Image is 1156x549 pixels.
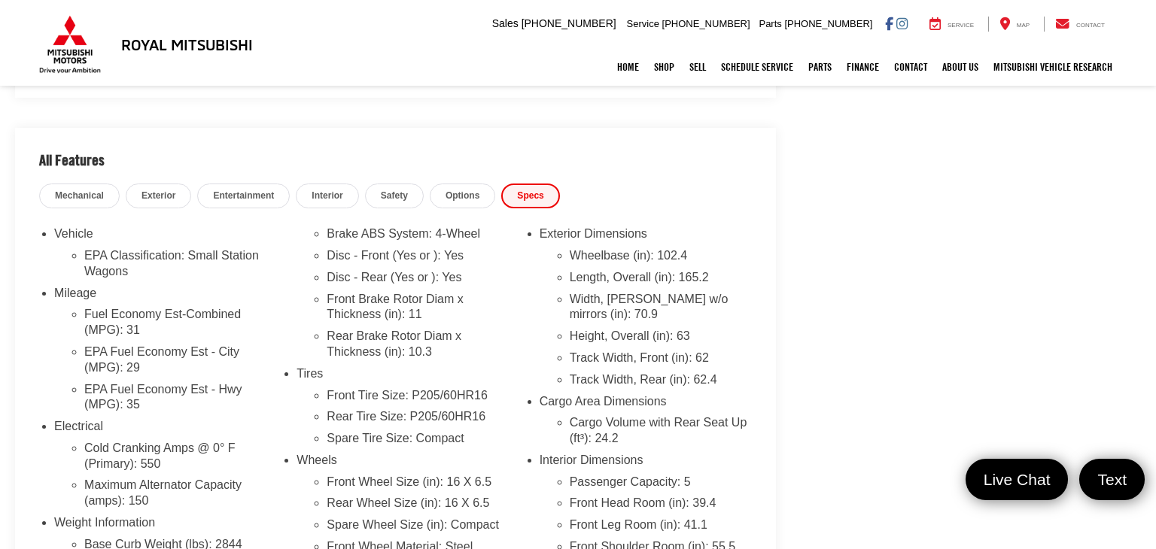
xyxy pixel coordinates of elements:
li: Spare Wheel Size (in): Compact [327,517,509,539]
li: Passenger Capacity: 5 [570,475,752,496]
span: Options [446,190,479,202]
li: Rear Tire Size: P205/60HR16 [327,409,509,431]
li: Exterior Dimensions [540,226,752,248]
a: Parts: Opens in a new tab [801,48,839,86]
span: Service [627,18,659,29]
a: Home [610,48,646,86]
li: Length, Overall (in): 165.2 [570,270,752,292]
li: Wheels [297,453,509,475]
span: Service [948,22,974,29]
li: Front Tire Size: P205/60HR16 [327,388,509,410]
span: Entertainment [213,190,274,202]
a: Facebook: Click to visit our Facebook page [885,17,893,29]
h3: Royal Mitsubishi [121,36,253,53]
li: Rear Brake Rotor Diam x Thickness (in): 10.3 [327,329,509,366]
a: Contact [887,48,935,86]
span: Text [1090,469,1134,490]
li: Maximum Alternator Capacity (amps): 150 [84,478,266,515]
li: Wheelbase (in): 102.4 [570,248,752,270]
a: Finance [839,48,887,86]
li: Cargo Volume with Rear Seat Up (ft³): 24.2 [570,415,752,453]
span: Mechanical [55,190,104,202]
li: Track Width, Rear (in): 62.4 [570,372,752,394]
span: Live Chat [976,469,1058,490]
a: Service [918,17,985,32]
li: Brake ABS System: 4-Wheel [327,226,509,248]
li: Cargo Area Dimensions [540,394,752,416]
a: Map [988,17,1041,32]
li: Front Wheel Size (in): 16 X 6.5 [327,475,509,496]
li: Electrical [54,419,266,441]
span: Exterior [141,190,175,202]
li: Front Brake Rotor Diam x Thickness (in): 11 [327,292,509,329]
h2: All Features [15,128,776,184]
li: Disc - Rear (Yes or ): Yes [327,270,509,292]
a: Mitsubishi Vehicle Research [986,48,1120,86]
a: About Us [935,48,986,86]
span: Contact [1076,22,1105,29]
li: Height, Overall (in): 63 [570,329,752,350]
span: [PHONE_NUMBER] [662,18,750,29]
a: Contact [1044,17,1116,32]
li: Disc - Front (Yes or ): Yes [327,248,509,270]
span: Sales [492,17,519,29]
li: Cold Cranking Amps @ 0° F (Primary): 550 [84,441,266,478]
li: Rear Wheel Size (in): 16 X 6.5 [327,496,509,517]
li: Spare Tire Size: Compact [327,431,509,453]
li: Tires [297,366,509,388]
span: [PHONE_NUMBER] [784,18,872,29]
span: Map [1017,22,1030,29]
li: EPA Fuel Economy Est - City (MPG): 29 [84,344,266,382]
li: EPA Fuel Economy Est - Hwy (MPG): 35 [84,382,266,420]
a: Sell [682,48,713,86]
span: Safety [381,190,408,202]
a: Text [1079,459,1145,500]
li: Width, [PERSON_NAME] w/o mirrors (in): 70.9 [570,292,752,329]
li: Mileage [54,286,266,308]
li: Front Leg Room (in): 41.1 [570,517,752,539]
li: Track Width, Front (in): 62 [570,350,752,372]
span: Interior [312,190,342,202]
li: Vehicle [54,226,266,248]
span: [PHONE_NUMBER] [522,17,616,29]
li: Fuel Economy Est-Combined (MPG): 31 [84,307,266,344]
li: Weight Information [54,515,266,537]
span: Parts [759,18,781,29]
li: EPA Classification: Small Station Wagons [84,248,266,286]
a: Shop [646,48,682,86]
li: Front Head Room (in): 39.4 [570,496,752,517]
a: Schedule Service: Opens in a new tab [713,48,801,86]
a: Instagram: Click to visit our Instagram page [896,17,908,29]
img: Mitsubishi [36,15,104,74]
a: Live Chat [966,459,1069,500]
li: Interior Dimensions [540,453,752,475]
